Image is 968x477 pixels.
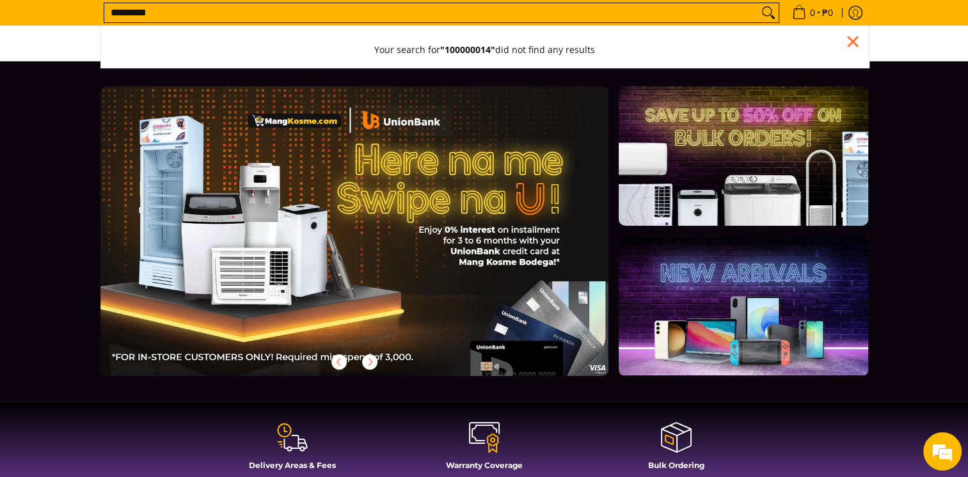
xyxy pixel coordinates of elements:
[67,72,215,88] div: Chat with us now
[361,32,608,68] button: Your search for"100000014"did not find any results
[325,348,353,376] button: Previous
[788,6,837,20] span: •
[6,331,244,375] textarea: Type your message and hit 'Enter'
[210,6,241,37] div: Minimize live chat window
[820,8,835,17] span: ₱0
[843,32,862,51] div: Close pop up
[356,348,384,376] button: Next
[587,460,766,470] h4: Bulk Ordering
[808,8,817,17] span: 0
[440,43,495,56] strong: "100000014"
[203,460,382,470] h4: Delivery Areas & Fees
[74,152,177,281] span: We're online!
[758,3,779,22] button: Search
[395,460,574,470] h4: Warranty Coverage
